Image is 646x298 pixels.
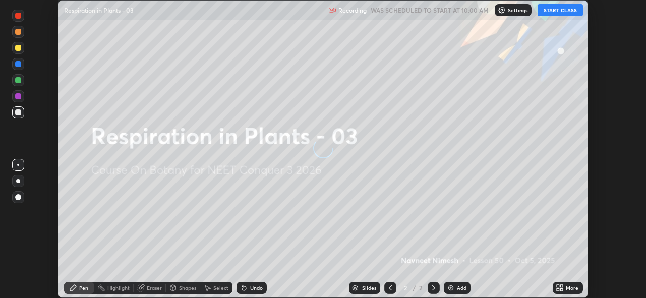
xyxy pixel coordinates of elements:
button: START CLASS [538,4,583,16]
h5: WAS SCHEDULED TO START AT 10:00 AM [371,6,489,15]
div: 2 [400,285,410,291]
img: add-slide-button [447,284,455,292]
div: More [566,285,578,290]
div: Highlight [107,285,130,290]
img: class-settings-icons [498,6,506,14]
div: Shapes [179,285,196,290]
p: Respiration in Plants - 03 [64,6,134,14]
p: Recording [338,7,367,14]
div: Add [457,285,466,290]
div: Select [213,285,228,290]
div: / [413,285,416,291]
div: Undo [250,285,263,290]
div: Slides [362,285,376,290]
div: Eraser [147,285,162,290]
img: recording.375f2c34.svg [328,6,336,14]
div: Pen [79,285,88,290]
p: Settings [508,8,527,13]
div: 2 [418,283,424,292]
